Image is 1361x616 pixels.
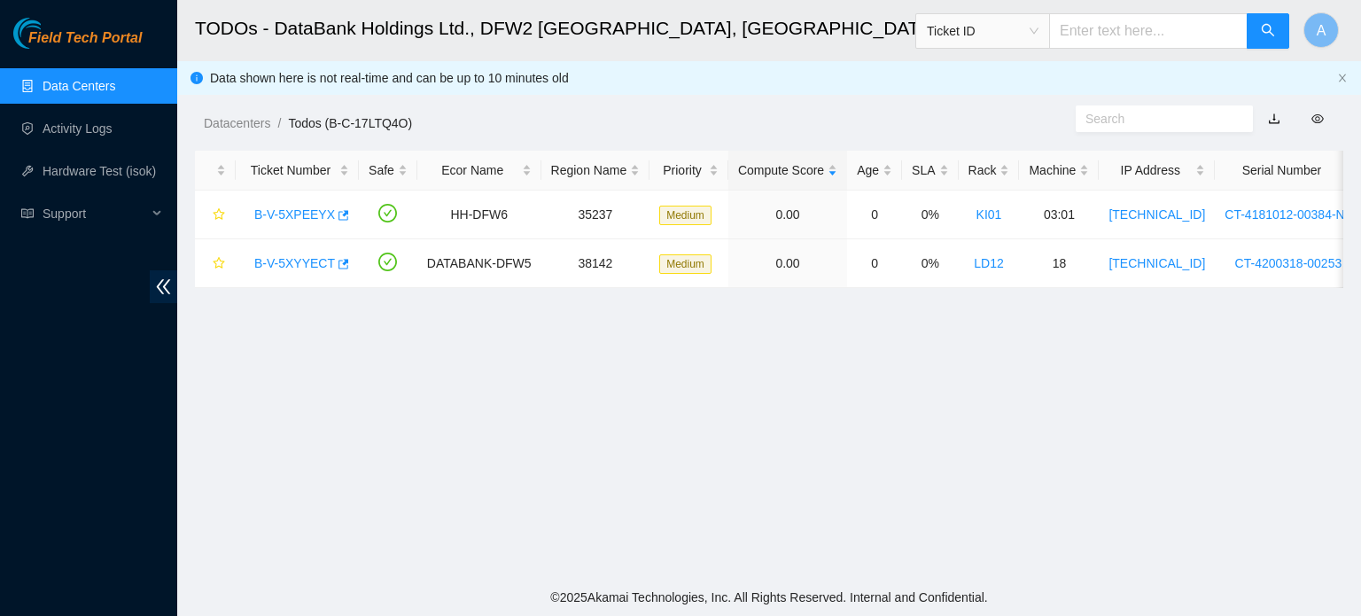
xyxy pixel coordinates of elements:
button: close [1337,73,1348,84]
td: 38142 [541,239,650,288]
span: Medium [659,254,712,274]
button: A [1303,12,1339,48]
span: Ticket ID [927,18,1038,44]
button: star [205,200,226,229]
a: LD12 [974,256,1003,270]
td: HH-DFW6 [417,191,541,239]
a: B-V-5XPEEYX [254,207,335,222]
a: CT-4200318-00253 [1235,256,1342,270]
span: Medium [659,206,712,225]
td: 0.00 [728,239,847,288]
a: CT-4181012-00384-N1 [1225,207,1351,222]
td: 03:01 [1019,191,1099,239]
img: Akamai Technologies [13,18,89,49]
span: double-left [150,270,177,303]
a: download [1268,112,1280,126]
a: [TECHNICAL_ID] [1108,207,1205,222]
span: check-circle [378,253,397,271]
a: Akamai TechnologiesField Tech Portal [13,32,142,55]
span: read [21,207,34,220]
span: Support [43,196,147,231]
span: star [213,257,225,271]
span: check-circle [378,204,397,222]
span: close [1337,73,1348,83]
td: 0 [847,191,902,239]
span: / [277,116,281,130]
button: download [1255,105,1294,133]
span: search [1261,23,1275,40]
button: search [1247,13,1289,49]
a: Hardware Test (isok) [43,164,156,178]
a: [TECHNICAL_ID] [1108,256,1205,270]
a: KI01 [976,207,1002,222]
span: star [213,208,225,222]
a: B-V-5XYYECT [254,256,335,270]
input: Search [1085,109,1229,129]
a: Data Centers [43,79,115,93]
td: 35237 [541,191,650,239]
td: 0% [902,191,958,239]
a: Todos (B-C-17LTQ4O) [288,116,412,130]
span: Field Tech Portal [28,30,142,47]
td: 18 [1019,239,1099,288]
button: star [205,249,226,277]
span: A [1317,19,1326,42]
span: eye [1311,113,1324,125]
footer: © 2025 Akamai Technologies, Inc. All Rights Reserved. Internal and Confidential. [177,579,1361,616]
td: 0 [847,239,902,288]
a: Activity Logs [43,121,113,136]
td: 0.00 [728,191,847,239]
input: Enter text here... [1049,13,1248,49]
a: Datacenters [204,116,270,130]
td: DATABANK-DFW5 [417,239,541,288]
td: 0% [902,239,958,288]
